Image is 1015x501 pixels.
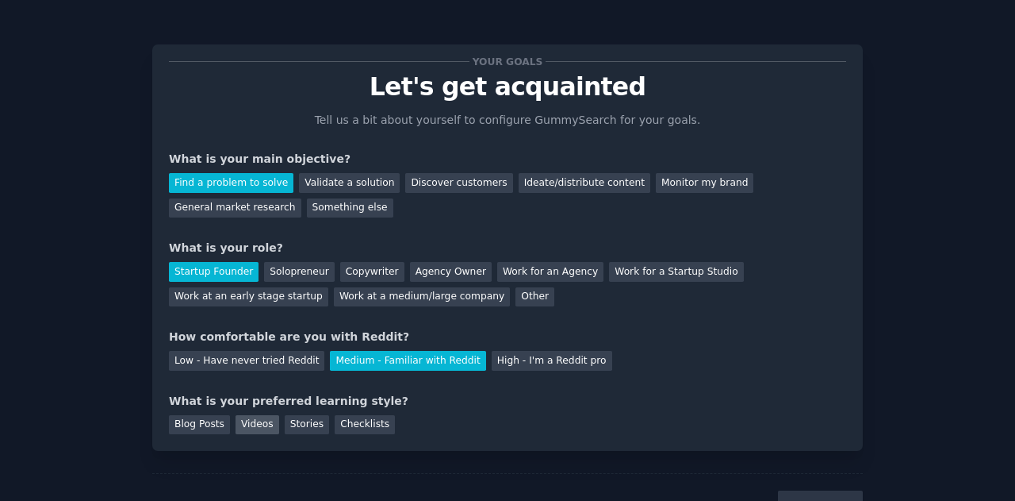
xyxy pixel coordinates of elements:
[169,198,301,218] div: General market research
[308,112,707,129] p: Tell us a bit about yourself to configure GummySearch for your goals.
[169,73,846,101] p: Let's get acquainted
[330,351,485,371] div: Medium - Familiar with Reddit
[169,287,328,307] div: Work at an early stage startup
[299,173,400,193] div: Validate a solution
[264,262,334,282] div: Solopreneur
[169,329,846,345] div: How comfortable are you with Reddit?
[236,415,279,435] div: Videos
[169,262,259,282] div: Startup Founder
[492,351,612,371] div: High - I'm a Reddit pro
[285,415,329,435] div: Stories
[609,262,743,282] div: Work for a Startup Studio
[335,415,395,435] div: Checklists
[169,240,846,256] div: What is your role?
[340,262,404,282] div: Copywriter
[169,173,293,193] div: Find a problem to solve
[519,173,650,193] div: Ideate/distribute content
[307,198,393,218] div: Something else
[469,53,546,70] span: Your goals
[169,151,846,168] div: What is your main objective?
[405,173,512,193] div: Discover customers
[515,287,554,307] div: Other
[656,173,753,193] div: Monitor my brand
[169,351,324,371] div: Low - Have never tried Reddit
[410,262,492,282] div: Agency Owner
[334,287,510,307] div: Work at a medium/large company
[169,415,230,435] div: Blog Posts
[169,393,846,410] div: What is your preferred learning style?
[497,262,603,282] div: Work for an Agency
